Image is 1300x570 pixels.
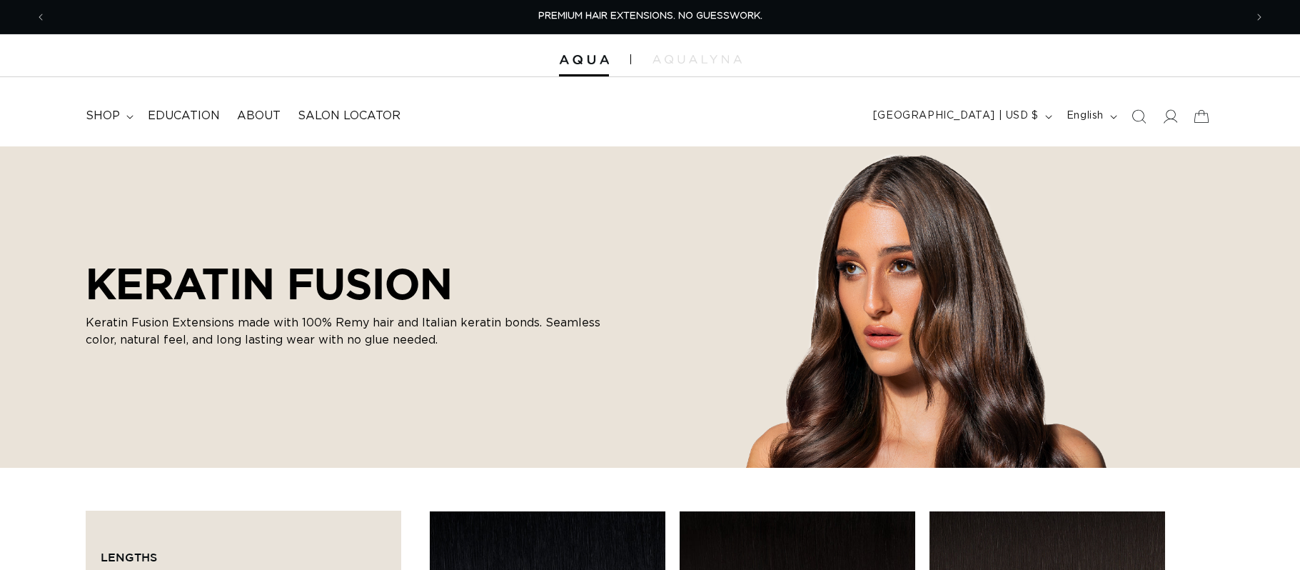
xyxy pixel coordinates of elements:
span: [GEOGRAPHIC_DATA] | USD $ [873,109,1039,124]
span: About [237,109,281,124]
button: Previous announcement [25,4,56,31]
span: PREMIUM HAIR EXTENSIONS. NO GUESSWORK. [538,11,762,21]
button: English [1058,103,1123,130]
summary: shop [77,100,139,132]
p: Keratin Fusion Extensions made with 100% Remy hair and Italian keratin bonds. Seamless color, nat... [86,314,628,349]
a: Education [139,100,228,132]
span: Education [148,109,220,124]
span: English [1067,109,1104,124]
img: aqualyna.com [652,55,742,64]
button: [GEOGRAPHIC_DATA] | USD $ [865,103,1058,130]
a: About [228,100,289,132]
span: Salon Locator [298,109,400,124]
span: Lengths [101,551,157,564]
a: Salon Locator [289,100,409,132]
img: Aqua Hair Extensions [559,55,609,65]
span: shop [86,109,120,124]
h2: KERATIN FUSION [86,259,628,309]
button: Next announcement [1244,4,1275,31]
summary: Search [1123,101,1154,132]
